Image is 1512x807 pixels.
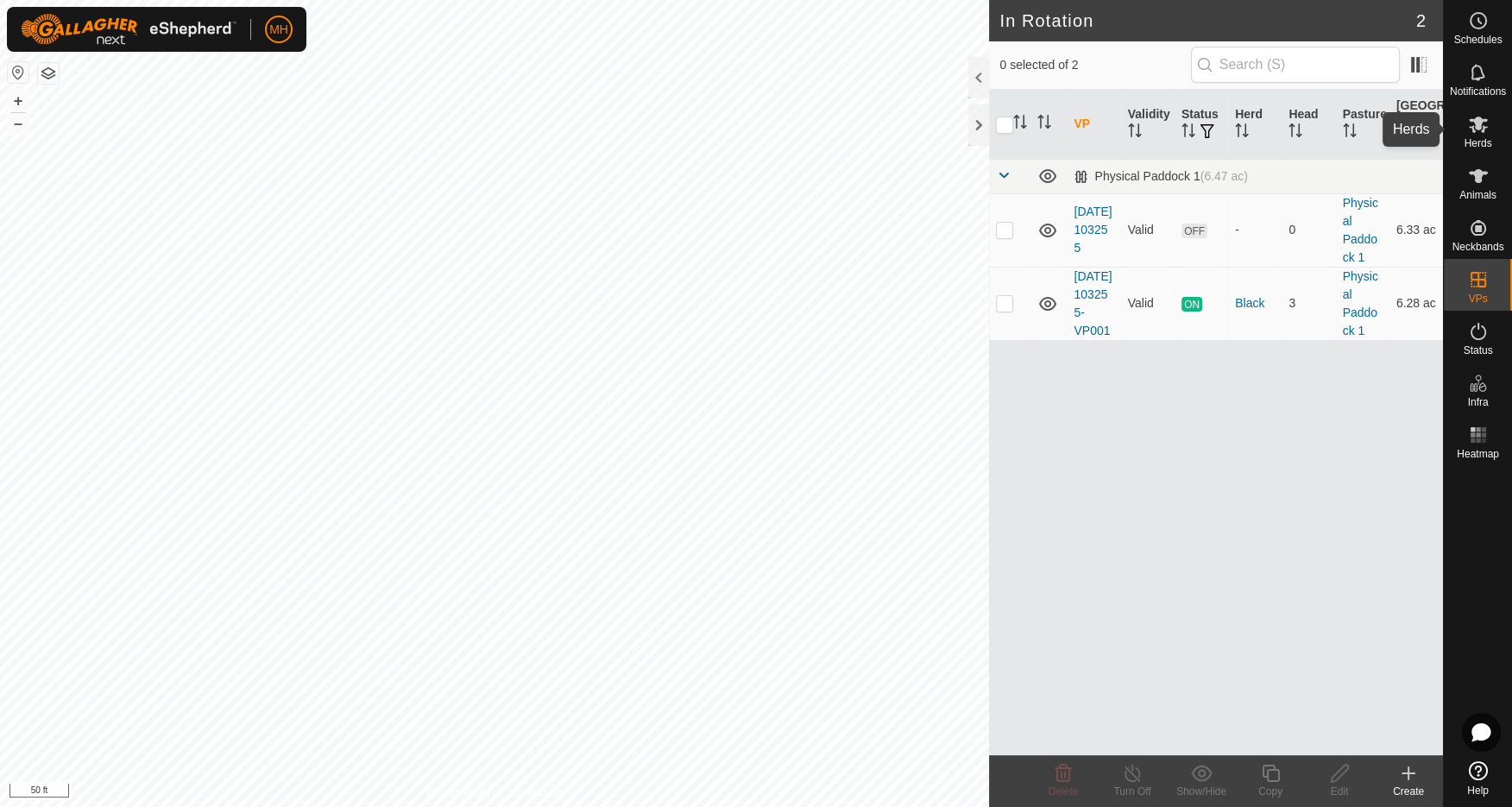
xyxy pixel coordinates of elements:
[1074,205,1112,255] a: [DATE] 103255
[1343,269,1378,337] a: Physical Paddock 1
[1457,449,1499,459] span: Heatmap
[1282,267,1335,340] td: 3
[1288,126,1302,140] p-sorticon: Activate to sort
[512,785,563,800] a: Contact Us
[1343,196,1378,264] a: Physical Paddock 1
[1467,397,1488,407] span: Infra
[1200,169,1248,183] span: (6.47 ac)
[1236,784,1305,799] div: Copy
[999,10,1415,31] h2: In Rotation
[1074,269,1112,337] a: [DATE] 103255-VP001
[8,62,28,83] button: Reset Map
[1191,47,1400,83] input: Search (S)
[1343,126,1357,140] p-sorticon: Activate to sort
[1049,785,1079,798] span: Delete
[1389,193,1443,267] td: 6.33 ac
[8,113,28,134] button: –
[999,56,1190,74] span: 0 selected of 2
[1467,785,1489,796] span: Help
[1282,193,1335,267] td: 0
[1282,90,1335,160] th: Head
[1175,90,1228,160] th: Status
[1464,138,1491,148] span: Herds
[1452,242,1503,252] span: Neckbands
[1389,90,1443,160] th: [GEOGRAPHIC_DATA] Area
[269,21,288,39] span: MH
[38,63,59,84] button: Map Layers
[1121,193,1175,267] td: Valid
[1121,90,1175,160] th: Validity
[1389,267,1443,340] td: 6.28 ac
[1167,784,1236,799] div: Show/Hide
[1444,754,1512,803] a: Help
[1228,90,1282,160] th: Herd
[1067,90,1120,160] th: VP
[1128,126,1142,140] p-sorticon: Activate to sort
[21,14,236,45] img: Gallagher Logo
[1013,117,1027,131] p-sorticon: Activate to sort
[1416,8,1426,34] span: 2
[1235,221,1275,239] div: -
[1235,126,1249,140] p-sorticon: Activate to sort
[1121,267,1175,340] td: Valid
[1453,35,1502,45] span: Schedules
[1459,190,1496,200] span: Animals
[1235,294,1275,312] div: Black
[1305,784,1374,799] div: Edit
[426,785,491,800] a: Privacy Policy
[1181,297,1202,312] span: ON
[1098,784,1167,799] div: Turn Off
[1468,293,1487,304] span: VPs
[1074,169,1247,184] div: Physical Paddock 1
[1181,224,1207,238] span: OFF
[1463,345,1492,356] span: Status
[1336,90,1389,160] th: Pasture
[1374,784,1443,799] div: Create
[1450,86,1506,97] span: Notifications
[1037,117,1051,131] p-sorticon: Activate to sort
[1181,126,1195,140] p-sorticon: Activate to sort
[1396,136,1410,149] p-sorticon: Activate to sort
[8,91,28,111] button: +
